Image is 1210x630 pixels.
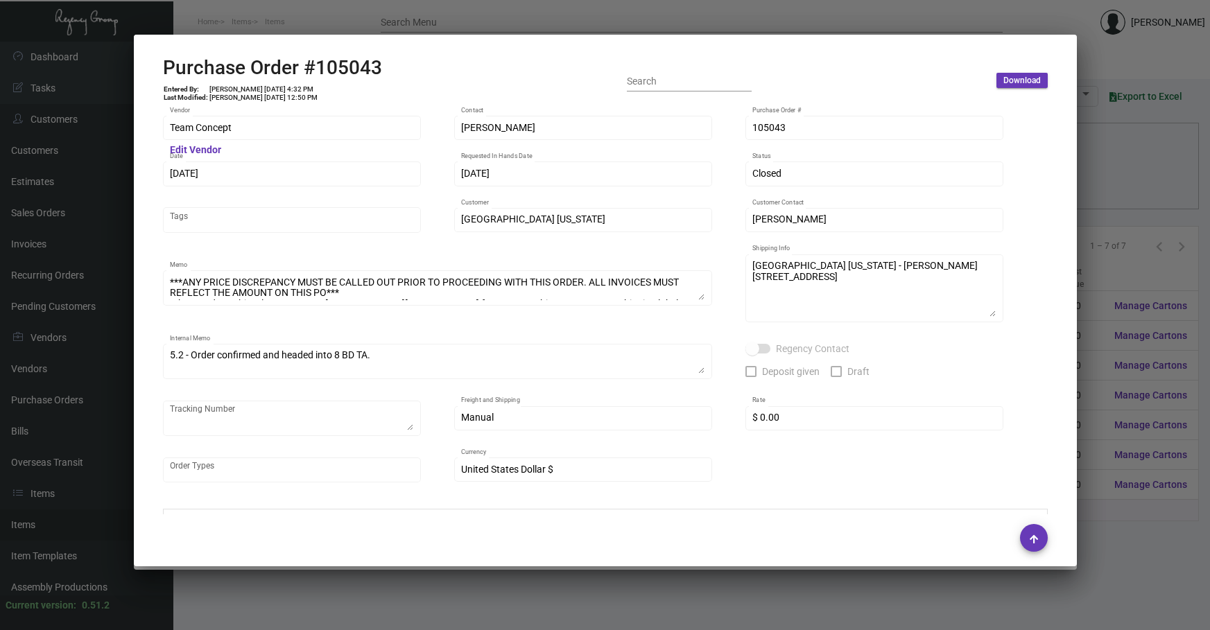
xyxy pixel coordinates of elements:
th: Field Name [163,509,539,534]
mat-hint: Edit Vendor [170,145,221,156]
td: [PERSON_NAME] [DATE] 4:32 PM [209,85,318,94]
th: Value [795,509,1047,534]
h2: Purchase Order #105043 [163,56,382,80]
span: Regency Contact [776,340,849,357]
th: Data Type [539,509,795,534]
span: Draft [847,363,870,380]
span: Download [1003,75,1041,87]
span: Closed [752,168,781,179]
td: [PERSON_NAME] [DATE] 12:50 PM [209,94,318,102]
div: 0.51.2 [82,598,110,613]
td: Entered By: [163,85,209,94]
td: Last Modified: [163,94,209,102]
div: Current version: [6,598,76,613]
span: Manual [461,412,494,423]
button: Download [996,73,1048,88]
span: Deposit given [762,363,820,380]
